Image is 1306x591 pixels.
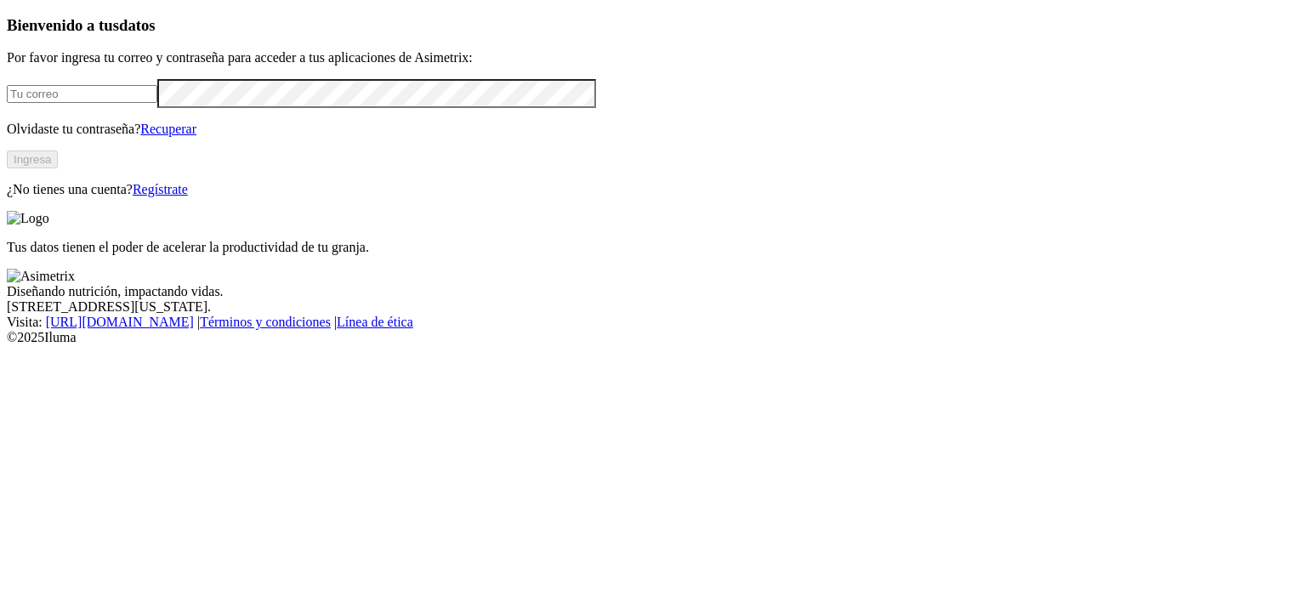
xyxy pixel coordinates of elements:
[7,16,1299,35] h3: Bienvenido a tus
[7,85,157,103] input: Tu correo
[46,315,194,329] a: [URL][DOMAIN_NAME]
[7,269,75,284] img: Asimetrix
[140,122,196,136] a: Recuperar
[7,151,58,168] button: Ingresa
[133,182,188,196] a: Regístrate
[200,315,331,329] a: Términos y condiciones
[7,299,1299,315] div: [STREET_ADDRESS][US_STATE].
[337,315,413,329] a: Línea de ética
[7,182,1299,197] p: ¿No tienes una cuenta?
[119,16,156,34] span: datos
[7,240,1299,255] p: Tus datos tienen el poder de acelerar la productividad de tu granja.
[7,50,1299,65] p: Por favor ingresa tu correo y contraseña para acceder a tus aplicaciones de Asimetrix:
[7,211,49,226] img: Logo
[7,122,1299,137] p: Olvidaste tu contraseña?
[7,330,1299,345] div: © 2025 Iluma
[7,284,1299,299] div: Diseñando nutrición, impactando vidas.
[7,315,1299,330] div: Visita : | |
